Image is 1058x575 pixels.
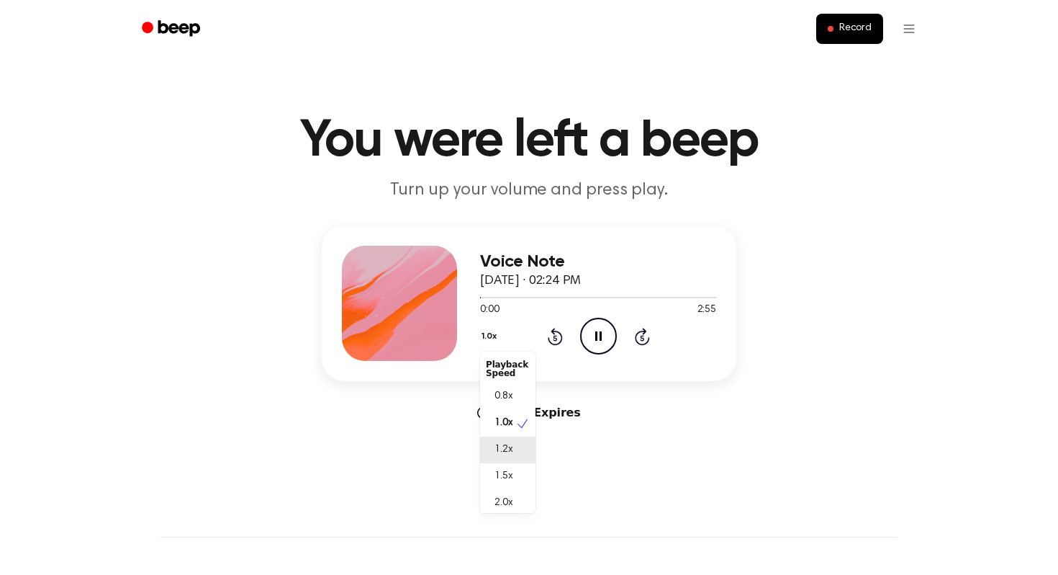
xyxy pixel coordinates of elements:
[494,442,512,458] span: 1.2x
[480,324,502,349] button: 1.0x
[494,469,512,484] span: 1.5x
[494,416,512,431] span: 1.0x
[494,389,512,404] span: 0.8x
[480,352,535,513] div: 1.0x
[494,496,512,511] span: 2.0x
[480,355,535,383] div: Playback Speed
